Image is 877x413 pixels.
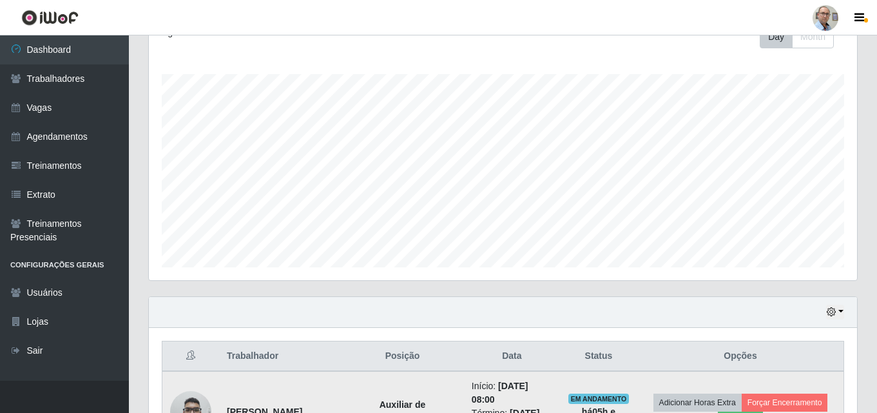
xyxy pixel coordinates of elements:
[341,341,464,372] th: Posição
[760,26,834,48] div: First group
[219,341,341,372] th: Trabalhador
[464,341,560,372] th: Data
[568,394,630,404] span: EM ANDAMENTO
[637,341,844,372] th: Opções
[742,394,828,412] button: Forçar Encerramento
[760,26,793,48] button: Day
[760,26,844,48] div: Toolbar with button groups
[653,394,742,412] button: Adicionar Horas Extra
[21,10,79,26] img: CoreUI Logo
[792,26,834,48] button: Month
[560,341,637,372] th: Status
[472,381,528,405] time: [DATE] 08:00
[472,379,552,407] li: Início:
